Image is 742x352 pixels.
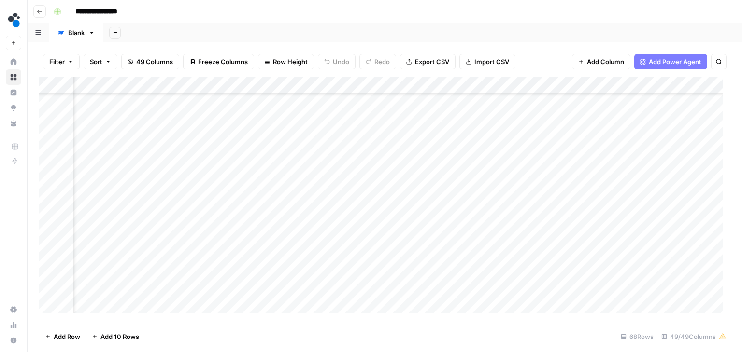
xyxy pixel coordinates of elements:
[333,57,349,67] span: Undo
[6,54,21,69] a: Home
[198,57,248,67] span: Freeze Columns
[49,23,103,42] a: Blank
[6,317,21,333] a: Usage
[359,54,396,69] button: Redo
[6,302,21,317] a: Settings
[43,54,80,69] button: Filter
[68,28,85,38] div: Blank
[54,332,80,341] span: Add Row
[617,329,657,344] div: 68 Rows
[258,54,314,69] button: Row Height
[100,332,139,341] span: Add 10 Rows
[6,85,21,100] a: Insights
[649,57,701,67] span: Add Power Agent
[121,54,179,69] button: 49 Columns
[86,329,145,344] button: Add 10 Rows
[6,8,21,32] button: Workspace: spot.ai
[459,54,515,69] button: Import CSV
[49,57,65,67] span: Filter
[6,69,21,85] a: Browse
[90,57,102,67] span: Sort
[318,54,356,69] button: Undo
[634,54,707,69] button: Add Power Agent
[415,57,449,67] span: Export CSV
[6,100,21,116] a: Opportunities
[136,57,173,67] span: 49 Columns
[84,54,117,69] button: Sort
[39,329,86,344] button: Add Row
[183,54,254,69] button: Freeze Columns
[587,57,624,67] span: Add Column
[657,329,730,344] div: 49/49 Columns
[6,116,21,131] a: Your Data
[6,11,23,28] img: spot.ai Logo
[273,57,308,67] span: Row Height
[374,57,390,67] span: Redo
[400,54,456,69] button: Export CSV
[572,54,630,69] button: Add Column
[474,57,509,67] span: Import CSV
[6,333,21,348] button: Help + Support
